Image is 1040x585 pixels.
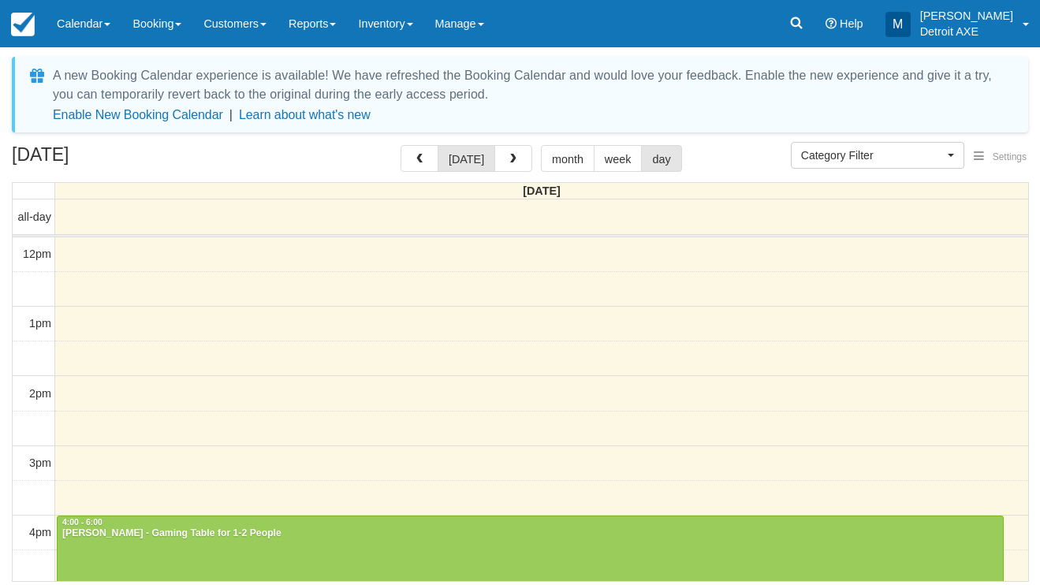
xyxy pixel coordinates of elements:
span: [DATE] [523,184,561,197]
button: Category Filter [791,142,964,169]
button: month [541,145,595,172]
button: Enable New Booking Calendar [53,107,223,123]
i: Help [826,18,837,29]
h2: [DATE] [12,145,211,174]
span: 1pm [29,317,51,330]
p: [PERSON_NAME] [920,8,1013,24]
span: Settings [993,151,1027,162]
span: Help [840,17,863,30]
span: 3pm [29,456,51,469]
span: 12pm [23,248,51,260]
button: week [594,145,643,172]
img: checkfront-main-nav-mini-logo.png [11,13,35,36]
button: [DATE] [438,145,495,172]
button: day [641,145,681,172]
div: M [885,12,911,37]
a: Learn about what's new [239,108,371,121]
span: Category Filter [801,147,944,163]
p: Detroit AXE [920,24,1013,39]
span: | [229,108,233,121]
span: 4pm [29,526,51,538]
span: 4:00 - 6:00 [62,518,103,527]
span: all-day [18,211,51,223]
div: A new Booking Calendar experience is available! We have refreshed the Booking Calendar and would ... [53,66,1009,104]
button: Settings [964,146,1036,169]
span: 2pm [29,387,51,400]
div: [PERSON_NAME] - Gaming Table for 1-2 People [62,527,999,540]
